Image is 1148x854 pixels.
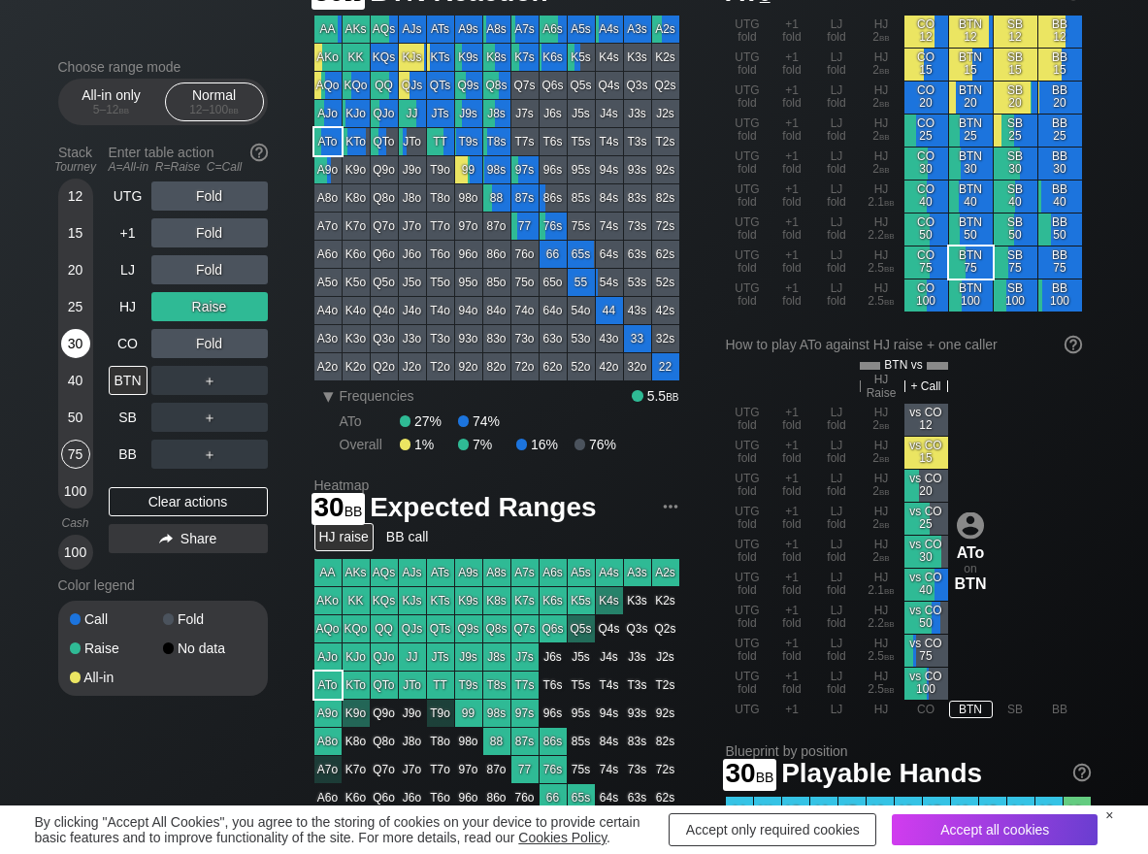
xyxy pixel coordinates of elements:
div: J3s [624,100,651,127]
div: UTG fold [726,115,770,147]
div: CO 40 [904,181,948,213]
div: K6o [343,241,370,268]
div: 94o [455,297,482,324]
span: bb [119,103,130,116]
div: SB 25 [994,115,1037,147]
div: QTo [371,128,398,155]
div: AA [314,16,342,43]
div: CO 30 [904,148,948,180]
div: A2s [652,16,679,43]
div: T6o [427,241,454,268]
div: 95s [568,156,595,183]
div: UTG fold [726,246,770,279]
div: CO 20 [904,82,948,114]
div: Q7o [371,213,398,240]
div: 5 – 12 [71,103,152,116]
div: A9o [314,156,342,183]
div: +1 fold [771,279,814,312]
div: A5o [314,269,342,296]
div: LJ fold [815,16,859,48]
div: 74o [511,297,539,324]
div: 52s [652,269,679,296]
div: 82s [652,184,679,212]
div: K3o [343,325,370,352]
div: KK [343,44,370,71]
span: bb [884,261,895,275]
span: bb [879,96,890,110]
div: 95o [455,269,482,296]
div: A6s [540,16,567,43]
div: SB 75 [994,246,1037,279]
h2: Choose range mode [58,59,268,75]
div: All-in [70,671,163,684]
span: bb [879,63,890,77]
div: JTo [399,128,426,155]
div: T4s [596,128,623,155]
div: 94s [596,156,623,183]
div: BTN 20 [949,82,993,114]
div: BTN 100 [949,279,993,312]
img: ellipsis.fd386fe8.svg [660,496,681,517]
div: 86o [483,241,510,268]
a: Cookies Policy [518,830,607,845]
div: 40 [61,366,90,395]
div: SB 30 [994,148,1037,180]
div: J2s [652,100,679,127]
div: A4o [314,297,342,324]
div: 43o [596,325,623,352]
div: 83s [624,184,651,212]
div: K6s [540,44,567,71]
div: AJs [399,16,426,43]
div: T9s [455,128,482,155]
div: T3s [624,128,651,155]
div: Normal [170,83,259,120]
div: K8s [483,44,510,71]
span: bb [884,195,895,209]
div: 53o [568,325,595,352]
div: A4s [596,16,623,43]
div: 98s [483,156,510,183]
div: A5s [568,16,595,43]
div: 25 [61,292,90,321]
div: LJ fold [815,148,859,180]
div: LJ [109,255,148,284]
div: 63s [624,241,651,268]
div: 100 [61,538,90,567]
div: 96s [540,156,567,183]
div: 93s [624,156,651,183]
div: 84s [596,184,623,212]
div: LJ fold [815,115,859,147]
div: T4o [427,297,454,324]
div: BB 12 [1038,16,1082,48]
div: CO 100 [904,279,948,312]
div: 86s [540,184,567,212]
div: A8o [314,184,342,212]
div: J6s [540,100,567,127]
div: HJ 2 [860,16,903,48]
div: 97o [455,213,482,240]
div: 65o [540,269,567,296]
div: J5o [399,269,426,296]
div: 92s [652,156,679,183]
div: HJ 2.5 [860,279,903,312]
img: icon-avatar.b40e07d9.svg [957,511,984,539]
div: QTs [427,72,454,99]
div: SB 12 [994,16,1037,48]
div: T7s [511,128,539,155]
div: 76s [540,213,567,240]
div: CO 25 [904,115,948,147]
div: 75 [61,440,90,469]
div: 30 [61,329,90,358]
div: AJo [314,100,342,127]
div: 88 [483,184,510,212]
div: LJ fold [815,49,859,81]
div: 62o [540,353,567,380]
div: HJ 2 [860,49,903,81]
div: LJ fold [815,82,859,114]
div: T8o [427,184,454,212]
div: 20 [61,255,90,284]
div: ATo [314,128,342,155]
div: Accept all cookies [892,814,1098,845]
div: BB 15 [1038,49,1082,81]
div: J9o [399,156,426,183]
